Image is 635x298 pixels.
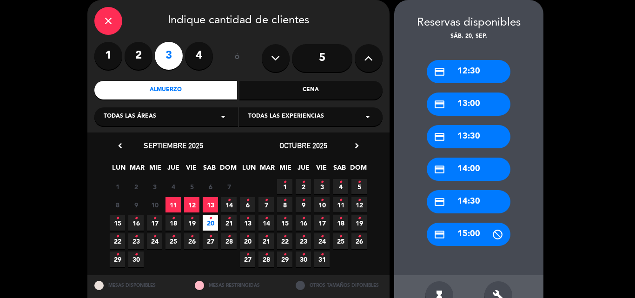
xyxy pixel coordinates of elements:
span: DOM [350,162,365,178]
span: 12 [184,197,199,212]
div: sáb. 20, sep. [394,32,543,41]
span: 18 [165,215,181,231]
span: 7 [258,197,274,212]
i: close [103,15,114,26]
span: 20 [203,215,218,231]
i: credit_card [434,164,445,175]
span: 3 [147,179,162,194]
i: • [339,175,342,190]
span: 17 [314,215,330,231]
span: 1 [277,179,292,194]
i: • [302,229,305,244]
span: 23 [296,233,311,249]
span: 27 [203,233,218,249]
span: 28 [221,233,237,249]
span: LUN [241,162,257,178]
span: 8 [110,197,125,212]
i: • [283,175,286,190]
i: • [283,193,286,208]
i: • [265,229,268,244]
span: LUN [111,162,126,178]
span: 20 [240,233,255,249]
span: octubre 2025 [279,141,327,150]
span: 9 [128,197,144,212]
i: • [153,211,156,226]
span: 1 [110,179,125,194]
span: 16 [128,215,144,231]
i: • [209,211,212,226]
div: Indique cantidad de clientes [94,7,383,35]
i: • [246,247,249,262]
span: 22 [110,233,125,249]
span: 11 [165,197,181,212]
i: • [190,229,193,244]
span: 13 [240,215,255,231]
i: • [302,193,305,208]
span: 21 [221,215,237,231]
div: 13:00 [427,93,510,116]
i: • [357,211,361,226]
span: 12 [351,197,367,212]
i: • [116,229,119,244]
div: Almuerzo [94,81,238,99]
i: • [172,229,175,244]
span: 14 [221,197,237,212]
i: • [357,229,361,244]
i: arrow_drop_down [362,111,373,122]
i: • [339,211,342,226]
i: • [227,211,231,226]
span: 23 [128,233,144,249]
div: OTROS TAMAÑOS DIPONIBLES [289,275,390,295]
i: • [209,229,212,244]
i: chevron_right [352,141,362,151]
i: • [339,229,342,244]
div: Reservas disponibles [394,14,543,32]
div: MESAS RESTRINGIDAS [188,275,289,295]
i: • [227,229,231,244]
span: 2 [296,179,311,194]
i: • [320,247,324,262]
span: MAR [129,162,145,178]
i: • [246,229,249,244]
span: 6 [203,179,218,194]
span: 19 [351,215,367,231]
i: • [246,211,249,226]
span: 31 [314,252,330,267]
i: • [265,211,268,226]
span: 5 [351,179,367,194]
span: 19 [184,215,199,231]
span: 24 [147,233,162,249]
label: 4 [185,42,213,70]
i: credit_card [434,229,445,240]
span: 14 [258,215,274,231]
span: 8 [277,197,292,212]
span: MIE [147,162,163,178]
i: • [134,247,138,262]
div: ó [222,42,252,74]
span: 25 [333,233,348,249]
span: 26 [184,233,199,249]
div: 12:30 [427,60,510,83]
span: 2 [128,179,144,194]
span: SAB [332,162,347,178]
span: 24 [314,233,330,249]
label: 3 [155,42,183,70]
span: 7 [221,179,237,194]
i: credit_card [434,131,445,143]
i: • [320,193,324,208]
span: VIE [314,162,329,178]
span: 10 [314,197,330,212]
i: credit_card [434,196,445,208]
div: 14:30 [427,190,510,213]
span: 13 [203,197,218,212]
span: 29 [110,252,125,267]
span: 18 [333,215,348,231]
span: 26 [351,233,367,249]
i: • [320,229,324,244]
i: • [172,211,175,226]
label: 2 [125,42,152,70]
i: • [302,247,305,262]
span: Todas las experiencias [248,112,324,121]
i: • [153,229,156,244]
span: MAR [259,162,275,178]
